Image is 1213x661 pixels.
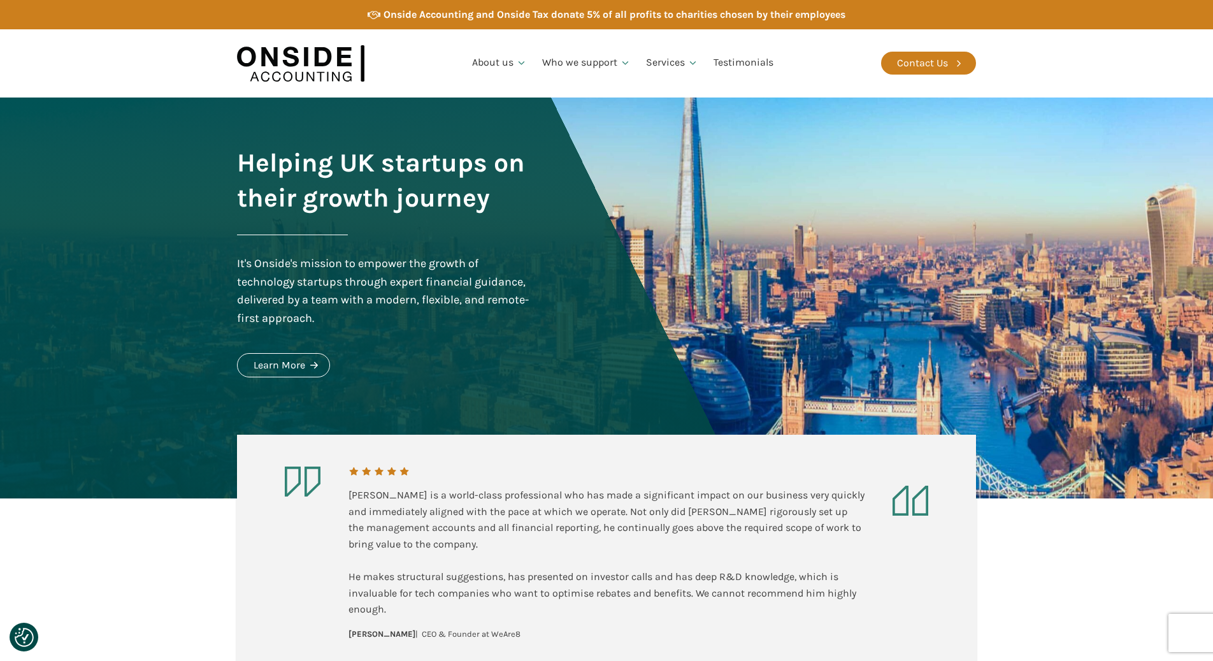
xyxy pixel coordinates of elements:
[348,487,865,618] div: [PERSON_NAME] is a world-class professional who has made a significant impact on our business ver...
[535,41,638,85] a: Who we support
[15,628,34,647] button: Consent Preferences
[464,41,535,85] a: About us
[348,629,415,639] b: [PERSON_NAME]
[237,39,364,88] img: Onside Accounting
[897,55,948,71] div: Contact Us
[237,353,330,377] a: Learn More
[237,254,533,328] div: It's Onside's mission to empower the growth of technology startups through expert financial guida...
[254,357,305,374] div: Learn More
[237,145,533,215] h1: Helping UK startups on their growth journey
[881,52,976,75] a: Contact Us
[384,6,845,23] div: Onside Accounting and Onside Tax donate 5% of all profits to charities chosen by their employees
[706,41,781,85] a: Testimonials
[15,628,34,647] img: Revisit consent button
[348,628,520,641] div: | CEO & Founder at WeAre8
[638,41,706,85] a: Services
